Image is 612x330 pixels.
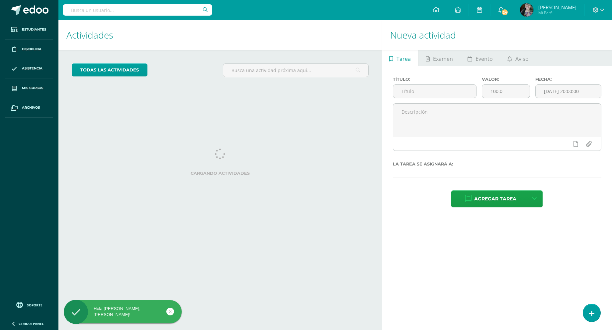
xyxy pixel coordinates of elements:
[390,20,604,50] h1: Nueva actividad
[460,50,500,66] a: Evento
[22,66,43,71] span: Asistencia
[64,306,182,318] div: Hola [PERSON_NAME], [PERSON_NAME]!
[382,50,418,66] a: Tarea
[72,171,369,176] label: Cargando actividades
[66,20,374,50] h1: Actividades
[418,50,460,66] a: Examen
[482,85,530,98] input: Puntos máximos
[538,4,576,11] span: [PERSON_NAME]
[22,27,46,32] span: Estudiantes
[63,4,212,16] input: Busca un usuario...
[501,9,508,16] span: 24
[482,77,530,82] label: Valor:
[393,77,477,82] label: Título:
[5,78,53,98] a: Mis cursos
[393,162,601,166] label: La tarea se asignará a:
[5,40,53,59] a: Disciplina
[538,10,576,16] span: Mi Perfil
[535,77,601,82] label: Fecha:
[500,50,536,66] a: Aviso
[5,98,53,118] a: Archivos
[474,191,516,207] span: Agregar tarea
[223,64,368,77] input: Busca una actividad próxima aquí...
[515,51,529,67] span: Aviso
[72,63,147,76] a: todas las Actividades
[8,300,50,309] a: Soporte
[520,3,533,17] img: b5ba50f65ad5dabcfd4408fb91298ba6.png
[27,303,43,307] span: Soporte
[5,20,53,40] a: Estudiantes
[433,51,453,67] span: Examen
[22,85,43,91] span: Mis cursos
[396,51,411,67] span: Tarea
[393,85,476,98] input: Título
[19,321,44,326] span: Cerrar panel
[536,85,601,98] input: Fecha de entrega
[476,51,493,67] span: Evento
[5,59,53,79] a: Asistencia
[22,47,42,52] span: Disciplina
[22,105,40,110] span: Archivos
